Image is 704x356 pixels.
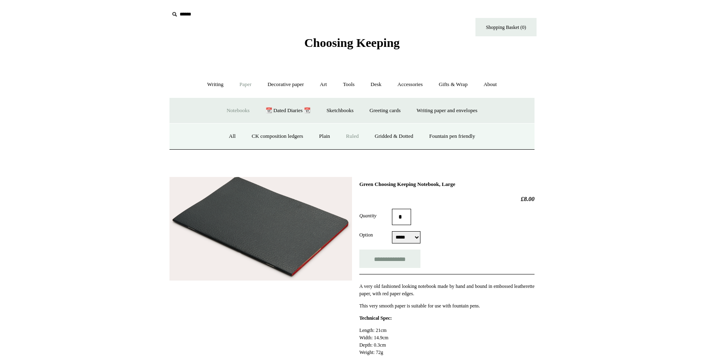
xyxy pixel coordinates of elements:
[359,231,392,239] label: Option
[475,18,537,36] a: Shopping Basket (0)
[359,212,392,219] label: Quantity
[359,283,535,297] p: A very old fashioned looking notebook made by hand and bound in embossed leatherette paper, with ...
[390,74,430,95] a: Accessories
[304,36,400,49] span: Choosing Keeping
[367,126,421,147] a: Gridded & Dotted
[260,74,311,95] a: Decorative paper
[219,100,257,122] a: Notebooks
[244,126,310,147] a: CK composition ledgers
[362,100,408,122] a: Greeting cards
[222,126,243,147] a: All
[359,315,392,321] strong: Technical Spec:
[359,181,535,188] h1: Green Choosing Keeping Notebook, Large
[422,126,483,147] a: Fountain pen friendly
[258,100,318,122] a: 📆 Dated Diaries 📆
[312,126,337,147] a: Plain
[312,74,334,95] a: Art
[339,126,366,147] a: Ruled
[431,74,475,95] a: Gifts & Wrap
[319,100,361,122] a: Sketchbooks
[359,195,535,203] h2: £8.00
[359,302,535,310] p: This very smooth paper is suitable for use with fountain pens.
[200,74,231,95] a: Writing
[476,74,504,95] a: About
[363,74,389,95] a: Desk
[232,74,259,95] a: Paper
[304,42,400,48] a: Choosing Keeping
[336,74,362,95] a: Tools
[169,177,352,281] img: Green Choosing Keeping Notebook, Large
[409,100,485,122] a: Writing paper and envelopes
